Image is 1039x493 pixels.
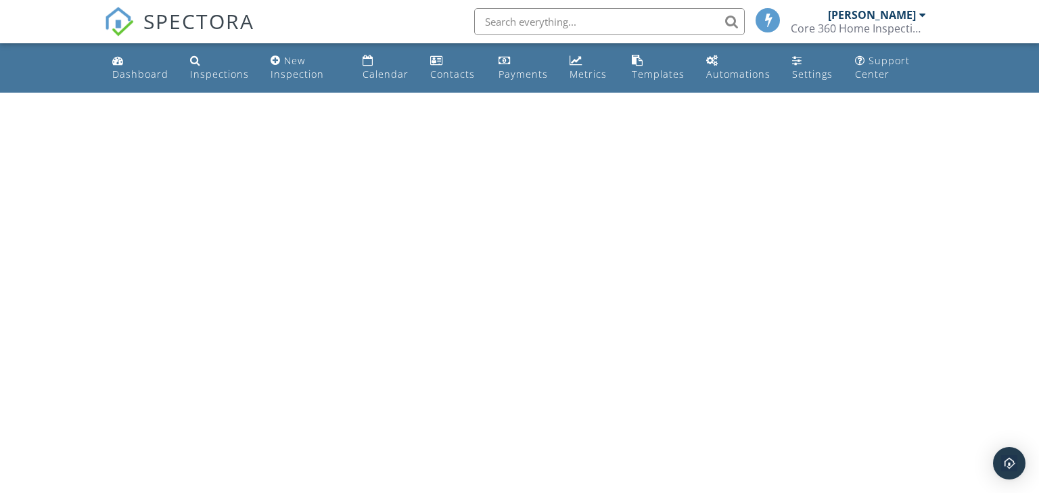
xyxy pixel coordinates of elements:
[271,54,324,80] div: New Inspection
[265,49,347,87] a: New Inspection
[112,68,168,80] div: Dashboard
[190,68,249,80] div: Inspections
[425,49,482,87] a: Contacts
[474,8,745,35] input: Search everything...
[493,49,554,87] a: Payments
[107,49,174,87] a: Dashboard
[850,49,932,87] a: Support Center
[430,68,475,80] div: Contacts
[993,447,1025,479] div: Open Intercom Messenger
[828,8,916,22] div: [PERSON_NAME]
[104,7,134,37] img: The Best Home Inspection Software - Spectora
[626,49,690,87] a: Templates
[499,68,548,80] div: Payments
[185,49,254,87] a: Inspections
[701,49,776,87] a: Automations (Basic)
[855,54,910,80] div: Support Center
[632,68,685,80] div: Templates
[104,18,254,47] a: SPECTORA
[706,68,770,80] div: Automations
[357,49,414,87] a: Calendar
[787,49,839,87] a: Settings
[791,22,926,35] div: Core 360 Home Inspections
[792,68,833,80] div: Settings
[570,68,607,80] div: Metrics
[363,68,409,80] div: Calendar
[564,49,616,87] a: Metrics
[143,7,254,35] span: SPECTORA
